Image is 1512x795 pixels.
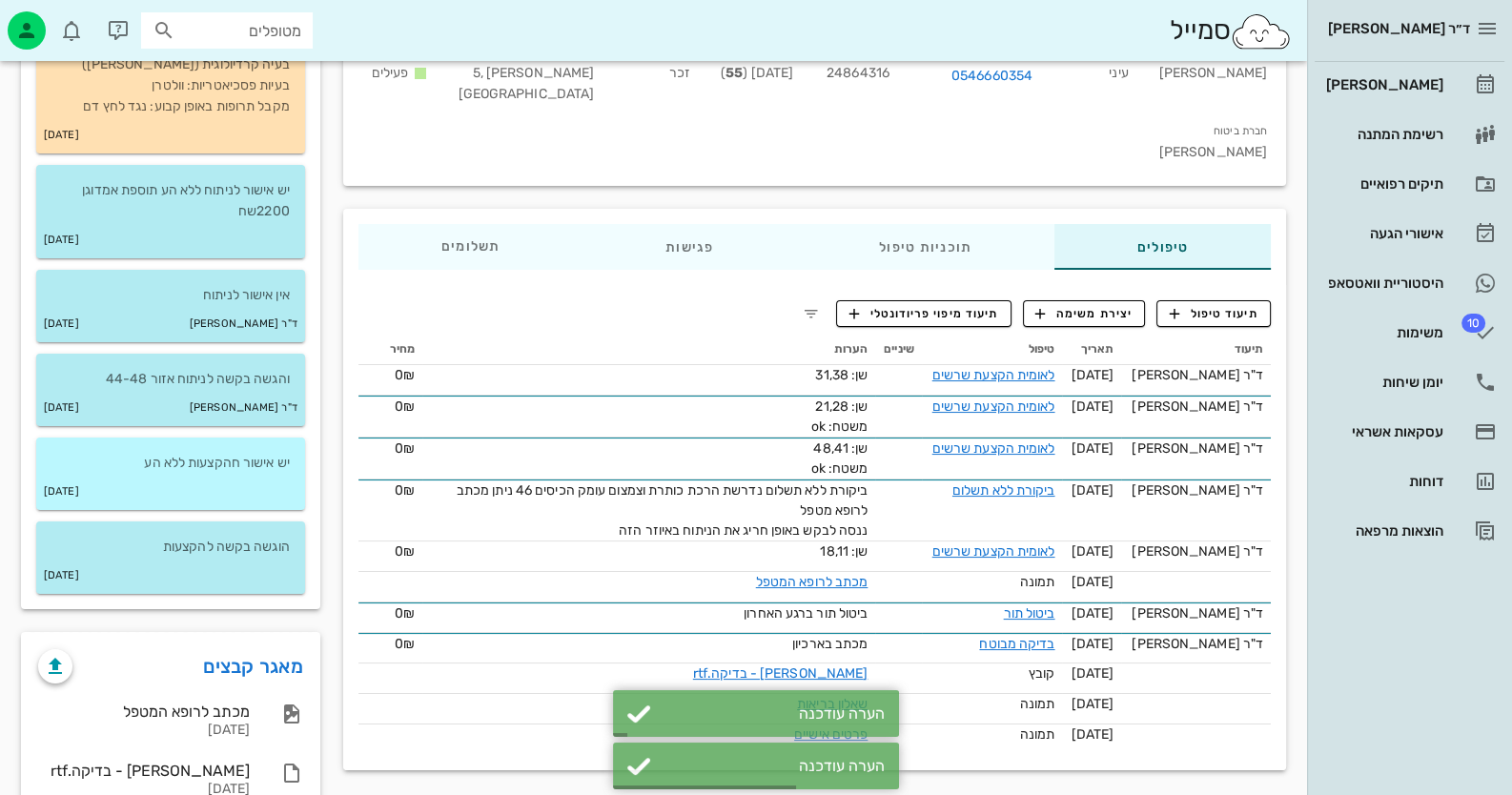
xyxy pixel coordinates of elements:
span: [DATE] [1072,605,1114,622]
span: תשלומים [441,240,501,254]
small: ד"ר [PERSON_NAME] [190,314,297,335]
span: [DATE] [1072,482,1114,499]
span: שן: 21,28 משטח: ok [810,398,868,435]
span: [DATE] [1072,726,1114,743]
a: ביטול תור [1004,605,1055,622]
div: עסקאות אשראי [1322,424,1443,439]
th: תאריך [1062,335,1121,365]
a: מכתב לרופא המטפל [756,574,868,590]
div: [PERSON_NAME] - בדיקה.rtf [38,762,250,780]
span: שן: 31,38 [815,367,868,383]
div: פגישות [582,224,796,270]
a: אישורי הגעה [1315,211,1504,256]
div: סמייל [1169,10,1292,51]
p: אין אישור לניתוח [51,285,290,306]
span: [DATE] [1072,398,1114,415]
p: הוגשה בקשה להקצעות [51,537,290,558]
div: [PERSON_NAME] [362,142,1267,163]
span: [GEOGRAPHIC_DATA] [459,86,595,102]
span: תיעוד טיפול [1170,305,1258,322]
span: 24864316 [827,65,889,81]
span: תמונה [1020,726,1055,743]
div: מכתב לרופא המטפל [38,703,250,721]
span: [DATE] [1072,440,1114,457]
div: היסטוריית וואטסאפ [1322,275,1443,291]
small: [DATE] [44,125,79,146]
button: תיעוד טיפול [1156,300,1271,327]
span: [DATE] [1072,543,1114,560]
span: ביטול תור ברגע האחרון [744,605,868,622]
span: [PERSON_NAME] 5 [473,65,595,81]
th: שיניים [875,335,922,365]
span: שן: 48,41 משטח: ok [810,440,868,477]
a: היסטוריית וואטסאפ [1315,260,1504,306]
a: בדיקה מבוטח [979,636,1054,652]
span: 0₪ [395,440,415,457]
span: קובץ [1029,665,1054,682]
p: יש אישור לניתוח ללא הע תוספת אמדוגן 2200שח [51,180,290,222]
a: תיקים רפואיים [1315,161,1504,207]
a: לאומית הקצעת שרשים [932,398,1055,415]
div: ד"ר [PERSON_NAME] [1129,634,1263,654]
div: ד"ר [PERSON_NAME] [1129,541,1263,561]
div: ד"ר [PERSON_NAME] [1129,397,1263,417]
div: יומן שיחות [1322,375,1443,390]
span: , [480,65,483,81]
a: [PERSON_NAME] [1315,62,1504,108]
div: תיקים רפואיים [1322,176,1443,192]
small: [DATE] [44,230,79,251]
a: דוחות [1315,459,1504,504]
span: ביקורת ללא תשלום נדרשת הרכת כותרת וצמצום עומק הכיסים 46 ניתן מכתב לרופא מטפל ננסה לבקש באופן חריג... [457,482,868,539]
div: הערה עודכנה [661,704,885,723]
small: חברת ביטוח [1214,125,1267,137]
a: לאומית הקצעת שרשים [932,367,1055,383]
a: יומן שיחות [1315,359,1504,405]
span: שן: 18,11 [820,543,868,560]
small: [DATE] [44,397,79,418]
span: [DATE] [1072,636,1114,652]
p: והגשה בקשה לניתוח אזור 44-48 [51,369,290,390]
small: ד"ר [PERSON_NAME] [190,397,297,418]
div: ד"ר [PERSON_NAME] [1129,365,1263,385]
th: הערות [422,335,875,365]
span: [DATE] [1072,696,1114,712]
a: תגמשימות [1315,310,1504,356]
button: יצירת משימה [1023,300,1146,327]
div: ד"ר [PERSON_NAME] [1129,480,1263,500]
span: פעילים [372,65,409,81]
a: ביקורת ללא תשלום [952,482,1055,499]
a: [PERSON_NAME] - בדיקה.rtf [693,665,868,682]
span: תמונה [1020,696,1055,712]
div: ד"ר [PERSON_NAME] [1129,603,1263,623]
div: משימות [1322,325,1443,340]
span: יצירת משימה [1035,305,1133,322]
a: רשימת המתנה [1315,112,1504,157]
div: טיפולים [1054,224,1271,270]
span: תמונה [1020,574,1055,590]
div: רשימת המתנה [1322,127,1443,142]
span: תג [1461,314,1485,333]
span: 0₪ [395,367,415,383]
img: SmileCloud logo [1230,12,1292,51]
th: תיעוד [1121,335,1271,365]
a: עסקאות אשראי [1315,409,1504,455]
p: יש אישור חהקצעות ללא הע [51,453,290,474]
div: [DATE] [38,723,250,739]
div: עיני [1048,37,1144,116]
small: [DATE] [44,565,79,586]
div: ד"ר [PERSON_NAME] [1129,438,1263,459]
a: לאומית הקצעת שרשים [932,440,1055,457]
span: [DATE] ( ) [721,65,793,81]
p: בעיה קרדיולוגית ([PERSON_NAME]) בעיות פסכיאטריות: וולטרן מקבל תרופות באופן קבוע: נגד לחץ דם [51,54,290,117]
span: 0₪ [395,398,415,415]
span: תיעוד מיפוי פריודונטלי [848,305,998,322]
div: הוצאות מרפאה [1322,523,1443,539]
a: לאומית הקצעת שרשים [932,543,1055,560]
div: [PERSON_NAME] [1144,37,1282,116]
th: טיפול [922,335,1063,365]
span: ד״ר [PERSON_NAME] [1328,20,1470,37]
span: [DATE] [1072,574,1114,590]
span: 0₪ [395,636,415,652]
span: 0₪ [395,482,415,499]
div: דוחות [1322,474,1443,489]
